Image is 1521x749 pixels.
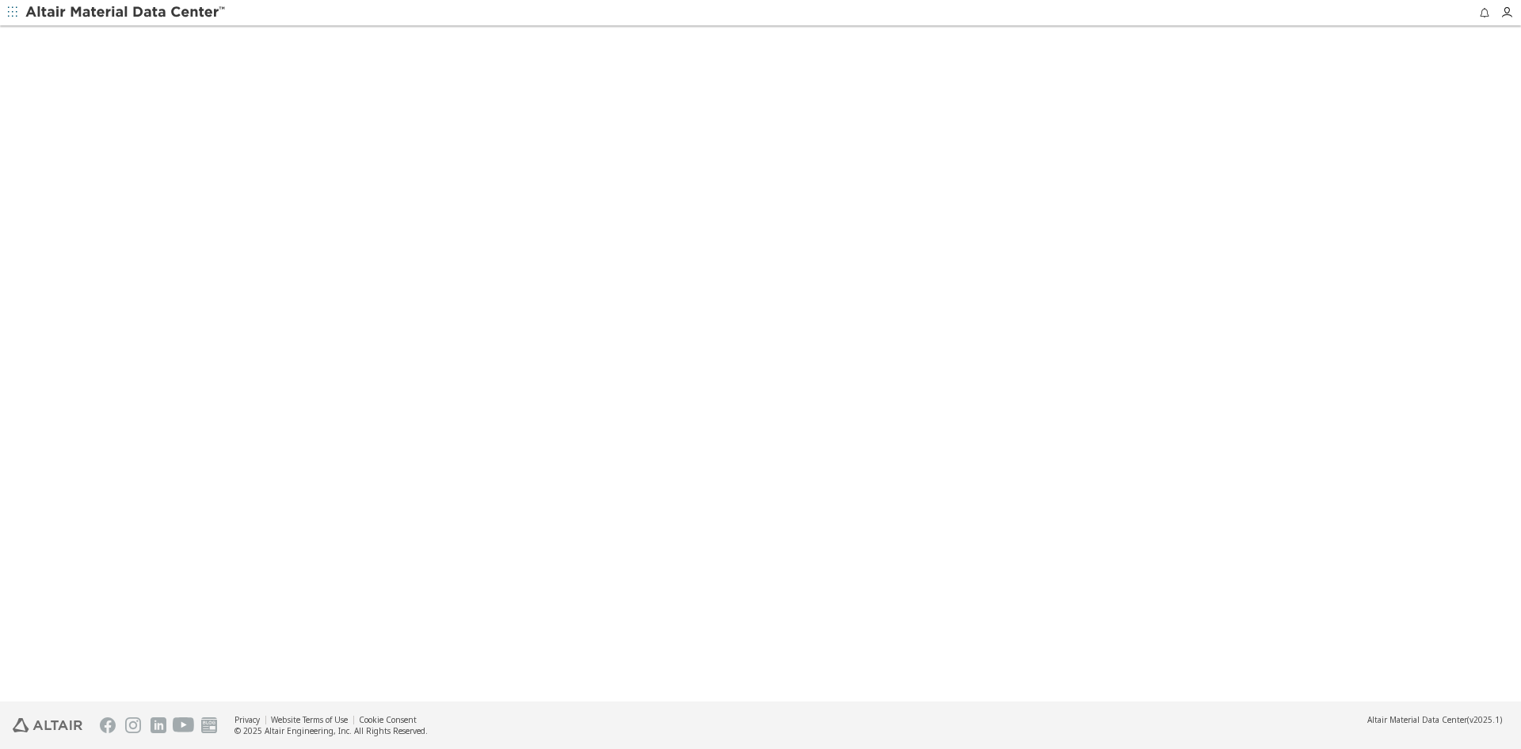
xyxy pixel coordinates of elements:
[25,5,227,21] img: Altair Material Data Center
[234,725,428,736] div: © 2025 Altair Engineering, Inc. All Rights Reserved.
[271,714,348,725] a: Website Terms of Use
[359,714,417,725] a: Cookie Consent
[13,718,82,732] img: Altair Engineering
[1367,714,1467,725] span: Altair Material Data Center
[1367,714,1502,725] div: (v2025.1)
[234,714,260,725] a: Privacy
